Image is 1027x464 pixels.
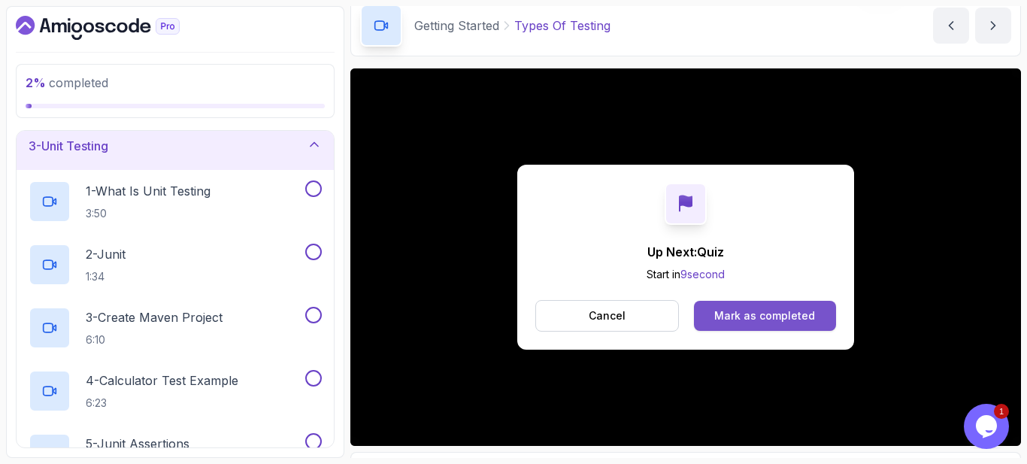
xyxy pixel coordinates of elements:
[589,308,626,323] p: Cancel
[350,68,1021,446] iframe: 2 - Types of Testing
[414,17,499,35] p: Getting Started
[694,301,836,331] button: Mark as completed
[86,372,238,390] p: 4 - Calculator Test Example
[86,245,126,263] p: 2 - Junit
[86,269,126,284] p: 1:34
[680,268,725,281] span: 9 second
[86,308,223,326] p: 3 - Create Maven Project
[975,8,1011,44] button: next content
[647,243,725,261] p: Up Next: Quiz
[26,75,108,90] span: completed
[86,396,238,411] p: 6:23
[16,16,214,40] a: Dashboard
[647,267,725,282] p: Start in
[86,206,211,221] p: 3:50
[17,122,334,170] button: 3-Unit Testing
[535,300,679,332] button: Cancel
[29,137,108,155] h3: 3 - Unit Testing
[26,75,46,90] span: 2 %
[86,332,223,347] p: 6:10
[29,307,322,349] button: 3-Create Maven Project6:10
[964,404,1012,449] iframe: chat widget
[714,308,815,323] div: Mark as completed
[29,244,322,286] button: 2-Junit1:34
[514,17,610,35] p: Types Of Testing
[86,435,189,453] p: 5 - Junit Assertions
[86,182,211,200] p: 1 - What Is Unit Testing
[29,180,322,223] button: 1-What Is Unit Testing3:50
[29,370,322,412] button: 4-Calculator Test Example6:23
[933,8,969,44] button: previous content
